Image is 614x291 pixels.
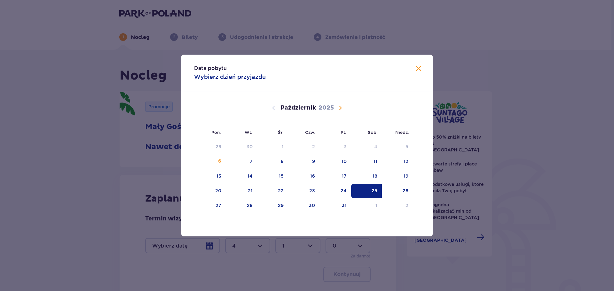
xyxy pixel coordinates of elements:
[250,158,253,165] div: 7
[312,158,315,165] div: 9
[351,140,382,154] td: Data niedostępna. sobota, 4 października 2025
[216,143,221,150] div: 29
[257,169,288,183] td: 15
[372,188,377,194] div: 25
[247,202,253,209] div: 28
[336,104,344,112] button: Następny miesiąc
[226,184,257,198] td: 21
[341,188,347,194] div: 24
[375,202,377,209] div: 1
[278,202,284,209] div: 29
[341,130,346,135] small: Pt.
[288,140,320,154] td: Data niedostępna. czwartek, 2 października 2025
[226,140,257,154] td: Data niedostępna. wtorek, 30 września 2025
[309,202,315,209] div: 30
[245,130,252,135] small: Wt.
[194,184,226,198] td: 20
[319,184,351,198] td: 24
[342,173,347,179] div: 17
[319,104,334,112] p: 2025
[194,199,226,213] td: 27
[319,199,351,213] td: 31
[351,155,382,169] td: 11
[405,143,408,150] div: 5
[281,158,284,165] div: 8
[403,188,408,194] div: 26
[288,184,320,198] td: 23
[288,155,320,169] td: 9
[405,202,408,209] div: 2
[282,143,284,150] div: 1
[257,184,288,198] td: 22
[278,188,284,194] div: 22
[382,155,413,169] td: 12
[351,169,382,183] td: 18
[344,143,347,150] div: 3
[310,173,315,179] div: 16
[312,143,315,150] div: 2
[415,65,422,73] button: Zamknij
[342,202,347,209] div: 31
[305,130,315,135] small: Czw.
[270,104,278,112] button: Poprzedni miesiąc
[194,169,226,183] td: 13
[351,184,382,198] td: Data zaznaczona. sobota, 25 października 2025
[257,140,288,154] td: Data niedostępna. środa, 1 października 2025
[382,140,413,154] td: Data niedostępna. niedziela, 5 października 2025
[194,65,227,72] p: Data pobytu
[288,199,320,213] td: 30
[279,173,284,179] div: 15
[373,173,377,179] div: 18
[194,73,266,81] p: Wybierz dzień przyjazdu
[216,202,221,209] div: 27
[374,143,377,150] div: 4
[248,173,253,179] div: 14
[404,173,408,179] div: 19
[319,140,351,154] td: Data niedostępna. piątek, 3 października 2025
[319,169,351,183] td: 17
[319,155,351,169] td: 10
[215,188,221,194] div: 20
[194,140,226,154] td: Data niedostępna. poniedziałek, 29 września 2025
[248,188,253,194] div: 21
[374,158,377,165] div: 11
[218,158,221,165] div: 6
[382,169,413,183] td: 19
[194,155,226,169] td: 6
[368,130,378,135] small: Sob.
[309,188,315,194] div: 23
[351,199,382,213] td: 1
[382,184,413,198] td: 26
[404,158,408,165] div: 12
[288,169,320,183] td: 16
[257,199,288,213] td: 29
[226,199,257,213] td: 28
[280,104,316,112] p: Październik
[278,130,284,135] small: Śr.
[257,155,288,169] td: 8
[395,130,409,135] small: Niedz.
[226,155,257,169] td: 7
[382,199,413,213] td: 2
[342,158,347,165] div: 10
[211,130,221,135] small: Pon.
[226,169,257,183] td: 14
[216,173,221,179] div: 13
[247,143,253,150] div: 30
